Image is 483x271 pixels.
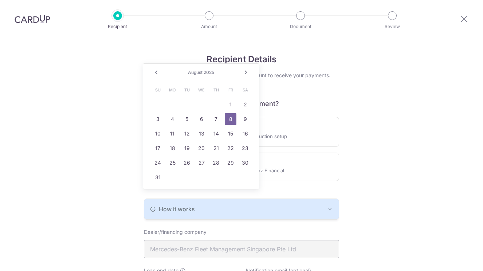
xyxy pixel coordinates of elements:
[152,157,164,169] a: 24
[91,23,145,30] p: Recipient
[225,142,236,154] a: 22
[210,84,222,96] span: Thursday
[144,199,339,219] button: How it works
[166,142,178,154] a: 18
[210,142,222,154] a: 21
[196,84,207,96] span: Wednesday
[204,70,214,75] span: 2025
[239,84,251,96] span: Saturday
[15,15,50,23] img: CardUp
[181,157,193,169] a: 26
[144,228,207,236] label: Dealer/financing company
[239,128,251,140] a: 16
[241,68,250,77] a: Next
[225,99,236,110] a: 1
[152,113,164,125] a: 3
[181,142,193,154] a: 19
[159,205,195,213] span: How it works
[196,142,207,154] a: 20
[181,113,193,125] a: 5
[239,142,251,154] a: 23
[239,113,251,125] a: 9
[239,99,251,110] a: 2
[152,128,164,140] a: 10
[196,128,207,140] a: 13
[152,68,161,77] a: Prev
[152,172,164,183] a: 31
[210,128,222,140] a: 14
[144,240,339,258] input: Dealer or financing institution
[188,70,203,75] span: August
[181,128,193,140] a: 12
[196,113,207,125] a: 6
[181,84,193,96] span: Tuesday
[210,157,222,169] a: 28
[225,128,236,140] a: 15
[166,113,178,125] a: 4
[239,157,251,169] a: 30
[182,23,236,30] p: Amount
[166,128,178,140] a: 11
[225,113,236,125] a: 8
[196,157,207,169] a: 27
[225,157,236,169] a: 29
[225,84,236,96] span: Friday
[274,23,327,30] p: Document
[166,157,178,169] a: 25
[144,53,339,66] h4: Recipient Details
[152,142,164,154] a: 17
[365,23,419,30] p: Review
[152,84,164,96] span: Sunday
[166,84,178,96] span: Monday
[210,113,222,125] a: 7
